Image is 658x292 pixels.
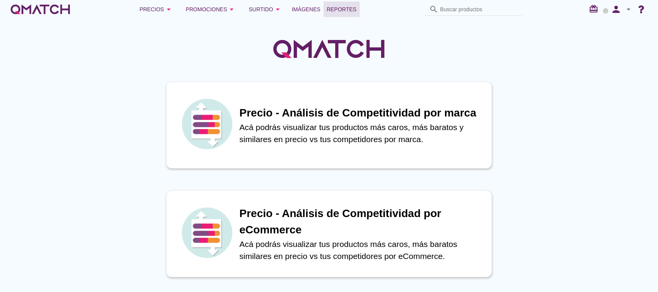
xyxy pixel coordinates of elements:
[155,190,503,277] a: iconPrecio - Análisis de Competitividad por eCommerceAcá podrás visualizar tus productos más caro...
[608,4,624,15] i: person
[429,5,438,14] i: search
[140,5,173,14] div: Precios
[239,105,484,121] h1: Precio - Análisis de Competitividad por marca
[242,2,289,17] button: Surtido
[249,5,282,14] div: Surtido
[624,5,633,14] i: arrow_drop_down
[133,2,180,17] button: Precios
[273,5,282,14] i: arrow_drop_down
[289,2,324,17] a: Imágenes
[589,4,601,14] i: redeem
[180,205,234,260] img: icon
[164,5,173,14] i: arrow_drop_down
[440,3,518,16] input: Buscar productos
[324,2,360,17] a: Reportes
[180,97,234,151] img: icon
[186,5,237,14] div: Promociones
[292,5,320,14] span: Imágenes
[227,5,236,14] i: arrow_drop_down
[9,2,71,17] a: white-qmatch-logo
[239,121,484,146] p: Acá podrás visualizar tus productos más caros, más baratos y similares en precio vs tus competido...
[239,205,484,238] h1: Precio - Análisis de Competitividad por eCommerce
[271,30,387,68] img: QMatchLogo
[155,82,503,169] a: iconPrecio - Análisis de Competitividad por marcaAcá podrás visualizar tus productos más caros, m...
[239,238,484,262] p: Acá podrás visualizar tus productos más caros, más baratos similares en precio vs tus competidore...
[327,5,357,14] span: Reportes
[180,2,243,17] button: Promociones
